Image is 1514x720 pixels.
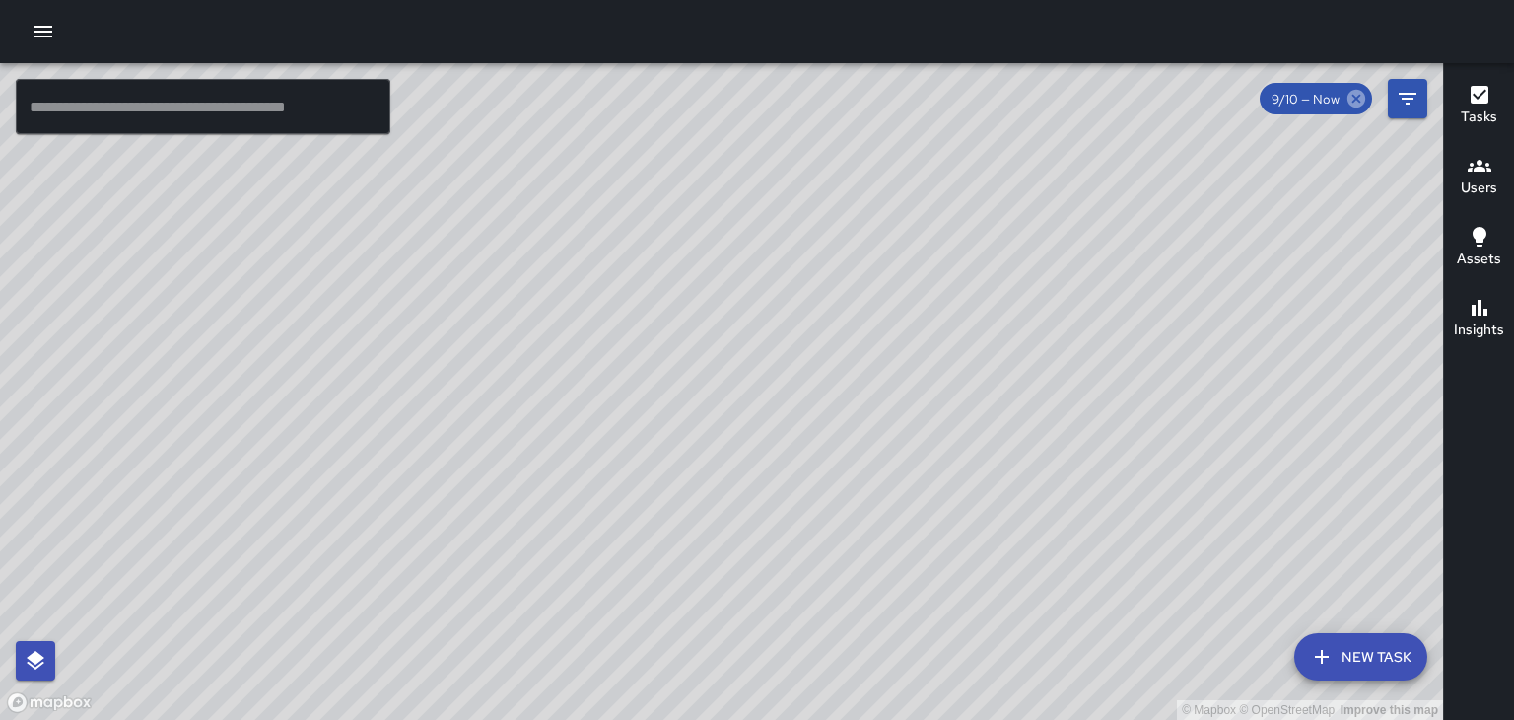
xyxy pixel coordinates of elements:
div: 9/10 — Now [1260,83,1372,114]
button: Assets [1444,213,1514,284]
button: Filters [1388,79,1427,118]
button: Insights [1444,284,1514,355]
h6: Tasks [1461,107,1497,128]
h6: Insights [1454,320,1504,341]
button: New Task [1294,633,1427,681]
button: Tasks [1444,71,1514,142]
span: 9/10 — Now [1260,91,1351,108]
h6: Assets [1457,249,1501,270]
button: Users [1444,142,1514,213]
h6: Users [1461,178,1497,199]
